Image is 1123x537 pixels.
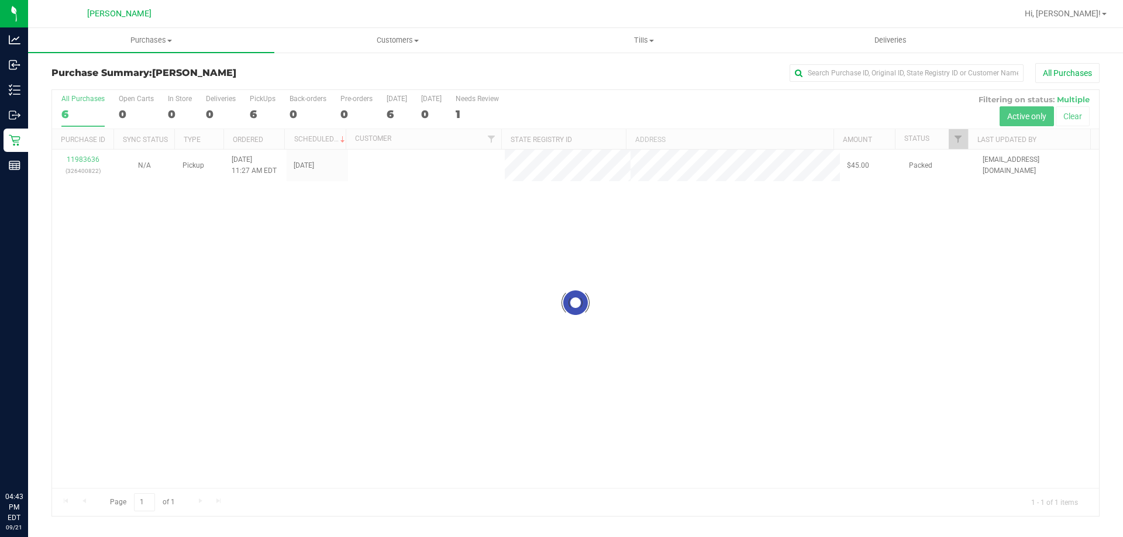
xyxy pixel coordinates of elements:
a: Customers [274,28,521,53]
h3: Purchase Summary: [51,68,401,78]
p: 04:43 PM EDT [5,491,23,523]
inline-svg: Inventory [9,84,20,96]
inline-svg: Reports [9,160,20,171]
span: Purchases [28,35,274,46]
input: Search Purchase ID, Original ID, State Registry ID or Customer Name... [790,64,1024,82]
span: Tills [521,35,766,46]
span: Deliveries [859,35,922,46]
a: Purchases [28,28,274,53]
inline-svg: Retail [9,134,20,146]
inline-svg: Outbound [9,109,20,121]
a: Deliveries [767,28,1014,53]
span: Hi, [PERSON_NAME]! [1025,9,1101,18]
span: Customers [275,35,520,46]
button: All Purchases [1035,63,1100,83]
p: 09/21 [5,523,23,532]
span: [PERSON_NAME] [152,67,236,78]
span: [PERSON_NAME] [87,9,151,19]
iframe: Resource center [12,444,47,479]
inline-svg: Inbound [9,59,20,71]
a: Tills [521,28,767,53]
inline-svg: Analytics [9,34,20,46]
